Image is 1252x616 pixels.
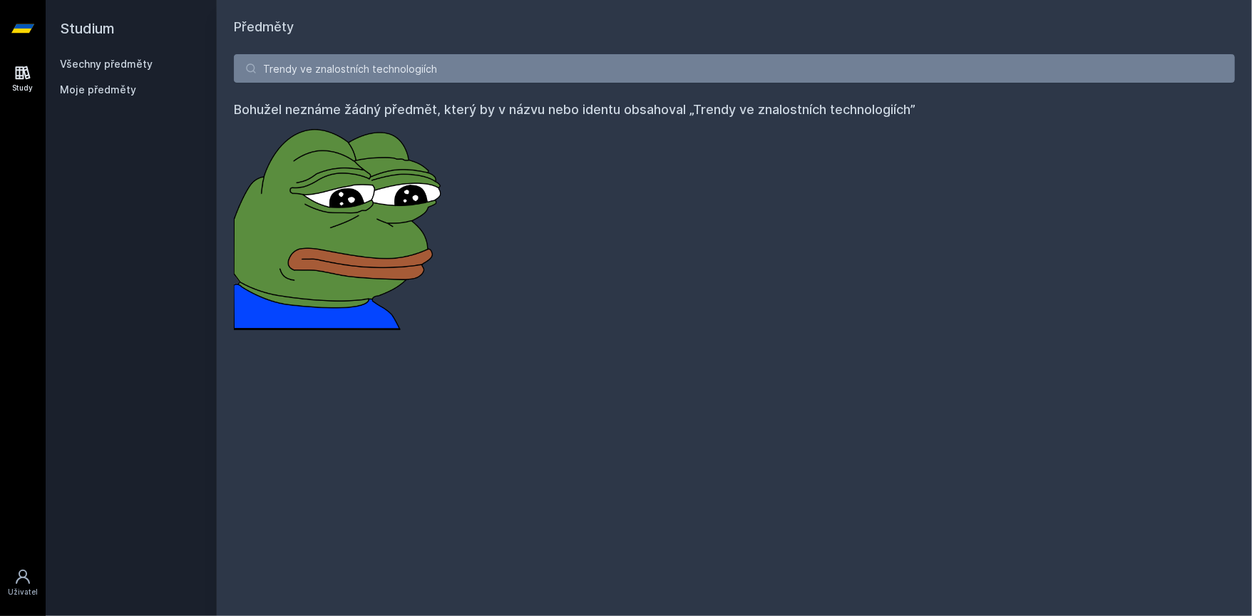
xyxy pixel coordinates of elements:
[8,587,38,597] div: Uživatel
[234,120,448,330] img: error_picture.png
[234,17,1235,37] h1: Předměty
[3,561,43,605] a: Uživatel
[3,57,43,101] a: Study
[13,83,34,93] div: Study
[234,100,1235,120] h4: Bohužel neznáme žádný předmět, který by v názvu nebo identu obsahoval „Trendy ve znalostních tech...
[60,58,153,70] a: Všechny předměty
[60,83,136,97] span: Moje předměty
[234,54,1235,83] input: Název nebo ident předmětu…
